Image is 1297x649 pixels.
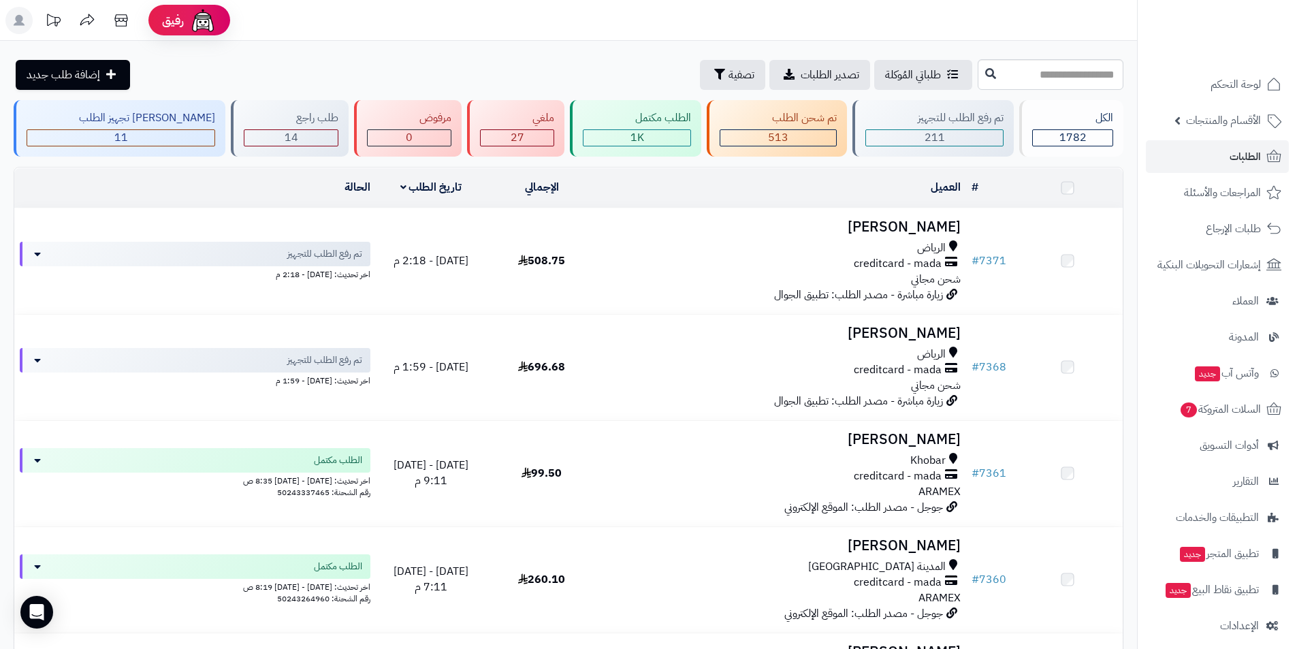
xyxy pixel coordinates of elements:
a: #7371 [972,253,1006,269]
span: الأقسام والمنتجات [1186,111,1261,130]
div: تم شحن الطلب [720,110,837,126]
span: 11 [114,129,128,146]
a: #7368 [972,359,1006,375]
span: 260.10 [518,571,565,588]
span: تم رفع الطلب للتجهيز [287,353,362,367]
span: طلباتي المُوكلة [885,67,941,83]
a: ملغي 27 [464,100,567,157]
span: 0 [406,129,413,146]
div: 1006 [583,130,690,146]
a: طلباتي المُوكلة [874,60,972,90]
span: الطلب مكتمل [314,560,362,573]
div: [PERSON_NAME] تجهيز الطلب [27,110,215,126]
span: جوجل - مصدر الطلب: الموقع الإلكتروني [784,499,943,516]
a: لوحة التحكم [1146,68,1289,101]
span: [DATE] - 2:18 م [394,253,468,269]
span: رفيق [162,12,184,29]
a: الكل1782 [1016,100,1126,157]
a: المدونة [1146,321,1289,353]
span: تطبيق المتجر [1179,544,1259,563]
a: التقارير [1146,465,1289,498]
span: الرياض [917,347,946,362]
span: المدونة [1229,328,1259,347]
div: الطلب مكتمل [583,110,691,126]
div: مرفوض [367,110,451,126]
span: الطلبات [1230,147,1261,166]
img: ai-face.png [189,7,217,34]
div: ملغي [480,110,554,126]
span: زيارة مباشرة - مصدر الطلب: تطبيق الجوال [774,393,943,409]
div: 11 [27,130,214,146]
span: إشعارات التحويلات البنكية [1157,255,1261,274]
div: الكل [1032,110,1113,126]
span: 211 [925,129,945,146]
span: [DATE] - [DATE] 7:11 م [394,563,468,595]
span: السلات المتروكة [1179,400,1261,419]
span: رقم الشحنة: 50243337465 [277,486,370,498]
span: # [972,253,979,269]
div: اخر تحديث: [DATE] - [DATE] 8:19 ص [20,579,370,593]
span: 27 [511,129,524,146]
span: Khobar [910,453,946,469]
a: المراجعات والأسئلة [1146,176,1289,209]
div: طلب راجع [244,110,338,126]
span: التطبيقات والخدمات [1176,508,1259,527]
div: Open Intercom Messenger [20,596,53,629]
a: تطبيق المتجرجديد [1146,537,1289,570]
a: وآتس آبجديد [1146,357,1289,390]
h3: [PERSON_NAME] [603,432,961,447]
a: تحديثات المنصة [36,7,70,37]
h3: [PERSON_NAME] [603,219,961,235]
span: 513 [768,129,788,146]
span: creditcard - mada [854,362,942,378]
div: اخر تحديث: [DATE] - 2:18 م [20,266,370,281]
span: # [972,571,979,588]
a: العميل [931,179,961,195]
a: [PERSON_NAME] تجهيز الطلب 11 [11,100,228,157]
div: اخر تحديث: [DATE] - 1:59 م [20,373,370,387]
a: الإجمالي [525,179,559,195]
span: التقارير [1233,472,1259,491]
a: طلبات الإرجاع [1146,212,1289,245]
a: #7360 [972,571,1006,588]
h3: [PERSON_NAME] [603,538,961,554]
span: creditcard - mada [854,575,942,590]
span: جوجل - مصدر الطلب: الموقع الإلكتروني [784,605,943,622]
a: طلب راجع 14 [228,100,351,157]
a: العملاء [1146,285,1289,317]
span: تطبيق نقاط البيع [1164,580,1259,599]
div: 211 [866,130,1003,146]
span: تصدير الطلبات [801,67,859,83]
span: جديد [1195,366,1220,381]
span: # [972,359,979,375]
span: 508.75 [518,253,565,269]
span: جديد [1166,583,1191,598]
span: لوحة التحكم [1211,75,1261,94]
h3: [PERSON_NAME] [603,326,961,341]
span: المدينة [GEOGRAPHIC_DATA] [808,559,946,575]
button: تصفية [700,60,765,90]
a: تطبيق نقاط البيعجديد [1146,573,1289,606]
span: تصفية [728,67,754,83]
div: 0 [368,130,451,146]
span: 99.50 [522,465,562,481]
span: زيارة مباشرة - مصدر الطلب: تطبيق الجوال [774,287,943,303]
span: رقم الشحنة: 50243264960 [277,592,370,605]
div: اخر تحديث: [DATE] - [DATE] 8:35 ص [20,473,370,487]
span: 14 [285,129,298,146]
span: جديد [1180,547,1205,562]
span: أدوات التسويق [1200,436,1259,455]
a: السلات المتروكة7 [1146,393,1289,426]
a: تصدير الطلبات [769,60,870,90]
span: شحن مجاني [911,377,961,394]
a: الطلبات [1146,140,1289,173]
a: إضافة طلب جديد [16,60,130,90]
a: تم رفع الطلب للتجهيز 211 [850,100,1016,157]
span: الإعدادات [1220,616,1259,635]
span: العملاء [1232,291,1259,311]
span: ARAMEX [918,484,961,500]
span: شحن مجاني [911,271,961,287]
span: المراجعات والأسئلة [1184,183,1261,202]
span: [DATE] - 1:59 م [394,359,468,375]
span: # [972,465,979,481]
